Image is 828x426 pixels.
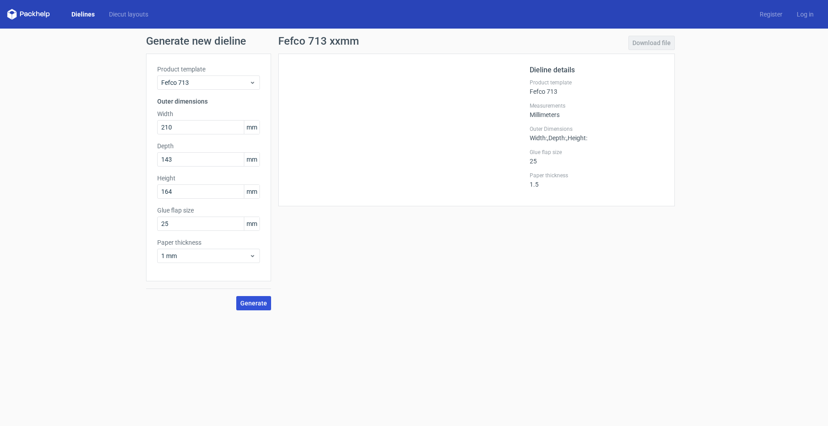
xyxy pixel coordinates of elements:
h1: Fefco 713 xxmm [278,36,359,46]
a: Register [753,10,790,19]
h2: Dieline details [530,65,664,75]
span: Width : [530,134,547,142]
a: Dielines [64,10,102,19]
span: mm [244,185,259,198]
span: , Height : [566,134,587,142]
label: Product template [157,65,260,74]
label: Depth [157,142,260,150]
h3: Outer dimensions [157,97,260,106]
a: Diecut layouts [102,10,155,19]
label: Height [157,174,260,183]
span: mm [244,121,259,134]
label: Glue flap size [157,206,260,215]
span: mm [244,153,259,166]
label: Width [157,109,260,118]
label: Paper thickness [530,172,664,179]
label: Measurements [530,102,664,109]
span: 1 mm [161,251,249,260]
label: Glue flap size [530,149,664,156]
span: , Depth : [547,134,566,142]
span: Fefco 713 [161,78,249,87]
h1: Generate new dieline [146,36,682,46]
span: mm [244,217,259,230]
label: Paper thickness [157,238,260,247]
div: Fefco 713 [530,79,664,95]
a: Log in [790,10,821,19]
label: Product template [530,79,664,86]
div: 25 [530,149,664,165]
span: Generate [240,300,267,306]
div: 1.5 [530,172,664,188]
div: Millimeters [530,102,664,118]
button: Generate [236,296,271,310]
label: Outer Dimensions [530,125,664,133]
